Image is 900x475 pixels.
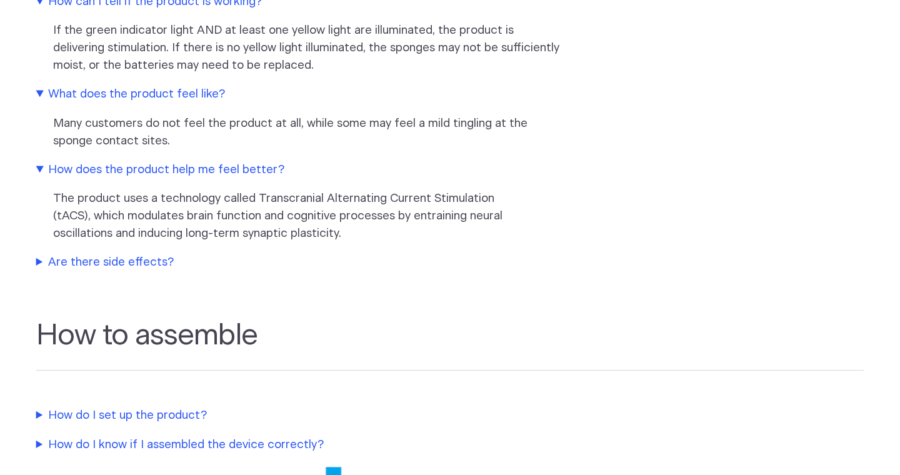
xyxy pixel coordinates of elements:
summary: What does the product feel like? [36,86,561,103]
summary: How do I know if I assembled the device correctly? [36,436,561,454]
summary: How do I set up the product? [36,407,561,424]
summary: Are there side effects? [36,254,561,271]
p: If the green indicator light AND at least one yellow light are illuminated, the product is delive... [53,22,563,74]
p: The product uses a technology called Transcranial Alternating Current Stimulation (tACS), which m... [53,190,563,242]
p: Many customers do not feel the product at all, while some may feel a mild tingling at the sponge ... [53,115,563,150]
h2: How to assemble [36,319,864,371]
summary: How does the product help me feel better? [36,161,561,179]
